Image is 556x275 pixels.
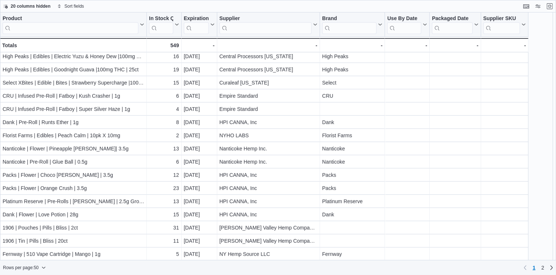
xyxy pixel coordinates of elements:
[322,197,383,206] div: Platinum Reserve
[387,15,427,34] button: Use By Date
[149,171,179,179] div: 12
[3,250,144,259] div: Fernway | 510 Vape Cartridge | Mango | 1g
[184,15,209,22] div: Expiration Date
[149,237,179,245] div: 11
[530,262,547,274] ul: Pagination for preceding grid
[184,92,215,100] div: [DATE]
[322,78,383,87] div: Select
[219,184,317,193] div: HPI CANNA, Inc
[538,262,547,274] a: Page 2 of 2
[3,15,144,34] button: Product
[3,210,144,219] div: Dank | Flower | Love Potion | 28g
[530,262,538,274] button: Page 1 of 2
[149,15,173,22] div: In Stock Qty
[219,65,317,74] div: Central Processors [US_STATE]
[3,237,144,245] div: 1906 | Tin | Pills | Bliss | 20ct
[149,197,179,206] div: 13
[184,210,215,219] div: [DATE]
[219,78,317,87] div: Curaleaf [US_STATE]
[219,52,317,61] div: Central Processors [US_STATE]
[184,15,209,34] div: Expiration Date
[322,65,383,74] div: High Peaks
[149,52,179,61] div: 16
[184,105,215,114] div: [DATE]
[219,41,317,50] div: -
[184,157,215,166] div: [DATE]
[3,78,144,87] div: Select XBites | Edible | Bites | Strawberry Supercharge |100mg THC | 10ct
[547,263,556,272] a: Next page
[149,223,179,232] div: 31
[322,92,383,100] div: CRU
[219,210,317,219] div: HPI CANNA, Inc
[3,118,144,127] div: Dank | Pre-Roll | Runts Ether | 1g
[322,184,383,193] div: Packs
[522,2,531,11] button: Keyboard shortcuts
[149,41,179,50] div: 549
[3,15,138,22] div: Product
[387,15,421,34] div: Use By Date
[3,92,144,100] div: CRU | Infused Pre-Roll | Fatboy | Kush Crasher | 1g
[322,118,383,127] div: Dank
[219,118,317,127] div: HPI CANNA, Inc
[3,171,144,179] div: Packs | Flower | Choco [PERSON_NAME] | 3.5g
[322,15,377,22] div: Brand
[184,41,215,50] div: -
[432,41,479,50] div: -
[184,118,215,127] div: [DATE]
[219,157,317,166] div: Nanticoke Hemp Inc.
[322,52,383,61] div: High Peaks
[3,105,144,114] div: CRU | Infused Pre-Roll | Fatboy | Super Silver Haze | 1g
[219,144,317,153] div: Nanticoke Hemp Inc.
[149,15,173,34] div: In Stock Qty
[483,15,520,34] div: Supplier SKU
[149,92,179,100] div: 6
[3,157,144,166] div: Nanticoke | Pre-Roll | Glue Ball | 0.5g
[3,265,39,271] span: Rows per page : 50
[149,131,179,140] div: 2
[322,15,383,34] button: Brand
[219,223,317,232] div: [PERSON_NAME] Valley Hemp Company, LLC
[219,15,317,34] button: Supplier
[65,3,84,9] span: Sort fields
[149,157,179,166] div: 6
[322,171,383,179] div: Packs
[3,52,144,61] div: High Peaks | Edibles | Electric Yuzu & Honey Dew |100mg THC | 25ct
[184,197,215,206] div: [DATE]
[3,65,144,74] div: High Peaks | Edibles | Goodnight Guava |100mg THC | 25ct
[3,223,144,232] div: 1906 | Pouches | Pills | Bliss | 2ct
[545,2,554,11] button: Exit fullscreen
[322,157,383,166] div: Nanticoke
[533,264,535,271] span: 1
[322,144,383,153] div: Nanticoke
[483,15,520,22] div: Supplier SKU
[149,15,179,34] button: In Stock Qty
[184,171,215,179] div: [DATE]
[219,92,317,100] div: Empire Standard
[184,237,215,245] div: [DATE]
[219,15,312,22] div: Supplier
[184,52,215,61] div: [DATE]
[149,144,179,153] div: 13
[3,144,144,153] div: Nanticoke | Flower | Pineapple [PERSON_NAME]| 3.5g
[483,15,526,34] button: Supplier SKU
[3,197,144,206] div: Platinum Reserve | Pre-Rolls | [PERSON_NAME] | 2.5g Group
[149,118,179,127] div: 8
[184,184,215,193] div: [DATE]
[184,78,215,87] div: [DATE]
[541,264,544,271] span: 2
[521,262,556,274] nav: Pagination for preceding grid
[184,131,215,140] div: [DATE]
[219,15,312,34] div: Supplier
[11,3,51,9] span: 20 columns hidden
[322,250,383,259] div: Fernway
[483,41,526,50] div: -
[0,2,54,11] button: 20 columns hidden
[149,105,179,114] div: 4
[322,131,383,140] div: Florist Farms
[219,250,317,259] div: NY Hemp Source LLC
[149,184,179,193] div: 23
[149,210,179,219] div: 15
[534,2,542,11] button: Display options
[387,41,427,50] div: -
[219,237,317,245] div: [PERSON_NAME] Valley Hemp Company, LLC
